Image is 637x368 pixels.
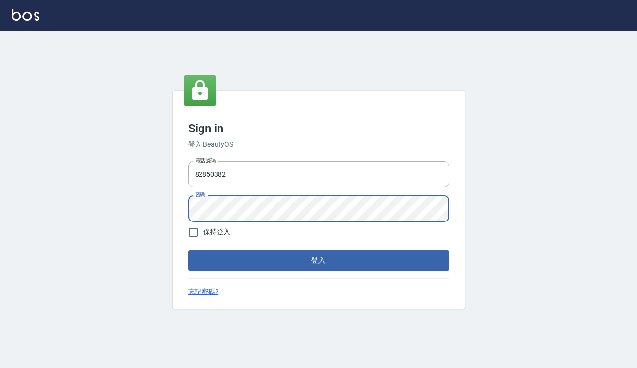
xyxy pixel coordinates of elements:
button: 登入 [188,250,449,271]
label: 電話號碼 [195,157,216,164]
label: 密碼 [195,191,205,198]
h6: 登入 BeautyOS [188,139,449,149]
span: 保持登入 [203,227,231,237]
h3: Sign in [188,122,449,135]
img: Logo [12,9,39,21]
a: 忘記密碼? [188,287,219,297]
